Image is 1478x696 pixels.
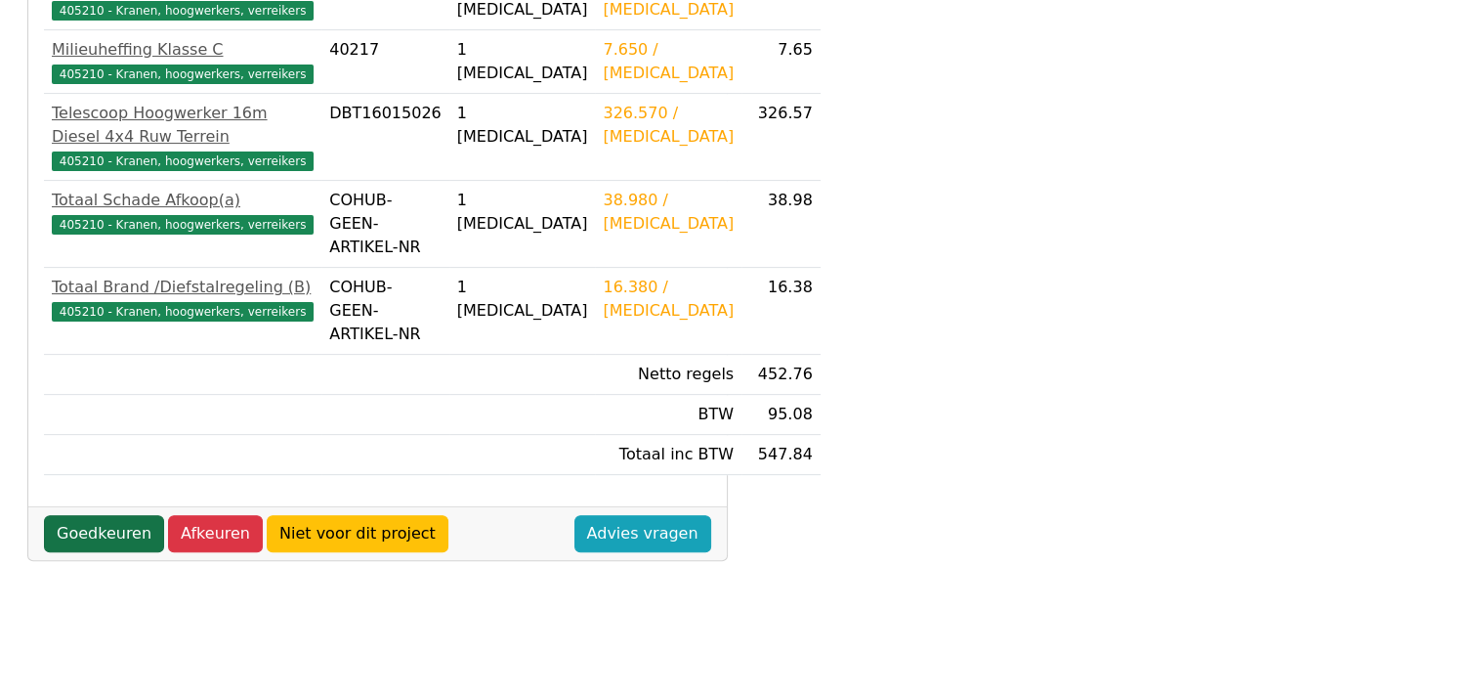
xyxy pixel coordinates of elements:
[321,94,449,181] td: DBT16015026
[52,276,314,323] a: Totaal Brand /Diefstalregeling (B)405210 - Kranen, hoogwerkers, verreikers
[741,181,821,268] td: 38.98
[741,268,821,355] td: 16.38
[52,65,314,84] span: 405210 - Kranen, hoogwerkers, verreikers
[603,276,734,323] div: 16.380 / [MEDICAL_DATA]
[741,395,821,435] td: 95.08
[603,189,734,236] div: 38.980 / [MEDICAL_DATA]
[321,30,449,94] td: 40217
[52,1,314,21] span: 405210 - Kranen, hoogwerkers, verreikers
[52,189,314,236] a: Totaal Schade Afkoop(a)405210 - Kranen, hoogwerkers, verreikers
[603,102,734,149] div: 326.570 / [MEDICAL_DATA]
[741,30,821,94] td: 7.65
[44,515,164,552] a: Goedkeuren
[168,515,263,552] a: Afkeuren
[52,189,314,212] div: Totaal Schade Afkoop(a)
[574,515,711,552] a: Advies vragen
[52,152,314,171] span: 405210 - Kranen, hoogwerkers, verreikers
[52,302,314,322] span: 405210 - Kranen, hoogwerkers, verreikers
[595,435,741,475] td: Totaal inc BTW
[52,215,314,235] span: 405210 - Kranen, hoogwerkers, verreikers
[457,189,588,236] div: 1 [MEDICAL_DATA]
[741,355,821,395] td: 452.76
[603,38,734,85] div: 7.650 / [MEDICAL_DATA]
[52,102,314,149] div: Telescoop Hoogwerker 16m Diesel 4x4 Ruw Terrein
[52,38,314,62] div: Milieuheffing Klasse C
[457,276,588,323] div: 1 [MEDICAL_DATA]
[52,276,314,299] div: Totaal Brand /Diefstalregeling (B)
[52,38,314,85] a: Milieuheffing Klasse C405210 - Kranen, hoogwerkers, verreikers
[741,435,821,475] td: 547.84
[321,268,449,355] td: COHUB-GEEN-ARTIKEL-NR
[52,102,314,172] a: Telescoop Hoogwerker 16m Diesel 4x4 Ruw Terrein405210 - Kranen, hoogwerkers, verreikers
[457,102,588,149] div: 1 [MEDICAL_DATA]
[267,515,448,552] a: Niet voor dit project
[595,355,741,395] td: Netto regels
[457,38,588,85] div: 1 [MEDICAL_DATA]
[321,181,449,268] td: COHUB-GEEN-ARTIKEL-NR
[595,395,741,435] td: BTW
[741,94,821,181] td: 326.57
